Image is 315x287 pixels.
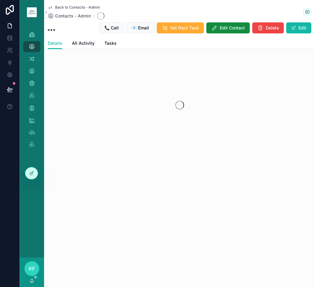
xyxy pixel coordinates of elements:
[157,22,204,33] button: Set Next Task
[48,38,62,49] a: Details
[55,13,91,19] span: Contacts - Admin
[48,40,62,46] span: Details
[104,40,117,46] span: Tasks
[220,25,245,31] span: Edit Contact
[132,25,149,31] span: 📧 Email
[48,13,91,19] a: Contacts - Admin
[72,38,95,50] a: All Activity
[99,22,124,33] button: 📞 Call
[27,7,37,17] img: App logo
[126,22,154,33] button: 📧 Email
[266,25,279,31] span: Delete
[55,5,100,10] span: Back to Contacts - Admin
[206,22,250,33] button: Edit Contact
[170,25,199,31] span: Set Next Task
[72,40,95,46] span: All Activity
[104,25,119,31] span: 📞 Call
[252,22,284,33] button: Delete
[20,25,44,158] div: scrollable content
[104,38,117,50] a: Tasks
[286,22,311,33] button: Edit
[29,265,35,272] span: KF
[48,5,100,10] a: Back to Contacts - Admin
